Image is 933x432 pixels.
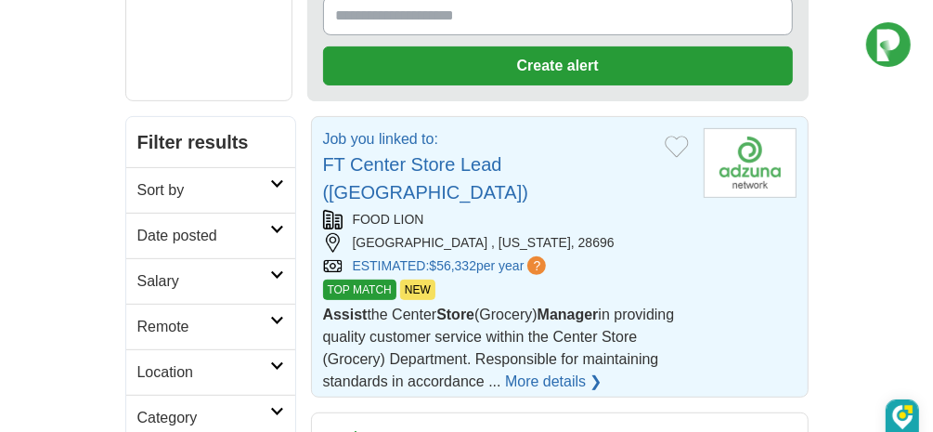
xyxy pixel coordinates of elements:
h2: Category [137,407,270,429]
a: Sort by [126,167,295,213]
a: Date posted [126,213,295,258]
h2: Date posted [137,225,270,247]
p: Job you linked to: [323,128,650,151]
img: Company logo [704,128,797,198]
div: [GEOGRAPHIC_DATA] , [US_STATE], 28696 [323,233,689,253]
div: FOOD LION [323,210,689,229]
span: $56,332 [429,258,476,273]
a: ESTIMATED:$56,332per year? [353,256,551,276]
a: Location [126,349,295,395]
strong: Assist [323,307,368,322]
h2: Remote [137,316,270,338]
span: NEW [400,280,435,300]
a: Remote [126,304,295,349]
strong: Store [436,307,474,322]
button: Create alert [323,46,793,85]
h2: Filter results [126,117,295,167]
a: FT Center Store Lead ([GEOGRAPHIC_DATA]) [323,154,529,203]
h2: Salary [137,270,270,293]
span: ? [527,256,546,275]
button: Add to favorite jobs [665,136,689,158]
span: the Center (Grocery) in providing quality customer service within the Center Store (Grocery) Depa... [323,307,675,389]
strong: Manager [538,307,599,322]
a: Salary [126,258,295,304]
a: More details ❯ [505,371,603,393]
h2: Location [137,361,270,384]
h2: Sort by [137,179,270,202]
span: TOP MATCH [323,280,396,300]
img: DzVsEph+IJtmAAAAAElFTkSuQmCC [892,405,914,430]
